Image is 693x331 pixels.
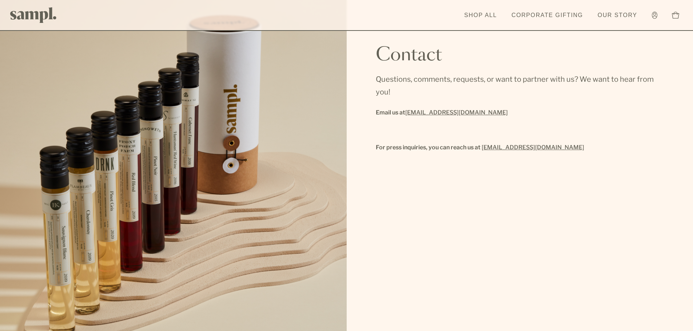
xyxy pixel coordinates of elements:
[376,109,508,116] strong: Email us at
[376,47,442,64] h1: Contact
[376,73,664,98] p: Questions, comments, requests, or want to partner with us? We want to hear from you!
[10,7,57,23] img: Sampl logo
[461,7,501,23] a: Shop All
[508,7,587,23] a: Corporate Gifting
[594,7,641,23] a: Our Story
[376,144,481,151] strong: For press inquiries, you can reach us at
[405,108,508,118] a: [EMAIL_ADDRESS][DOMAIN_NAME]
[482,142,584,153] a: [EMAIL_ADDRESS][DOMAIN_NAME]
